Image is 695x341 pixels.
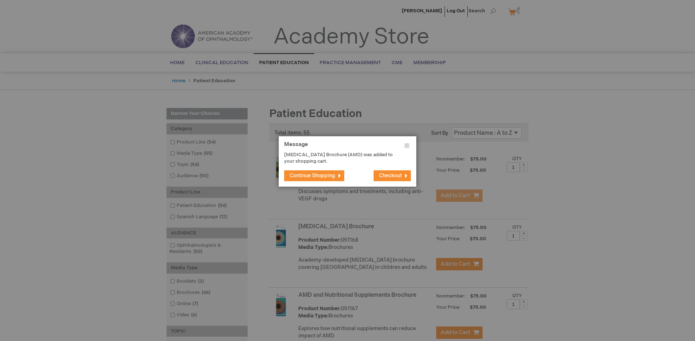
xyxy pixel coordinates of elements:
[374,170,411,181] button: Checkout
[290,172,335,179] span: Continue Shopping
[284,170,344,181] button: Continue Shopping
[379,172,402,179] span: Checkout
[284,142,411,151] h1: Message
[284,151,400,165] p: [MEDICAL_DATA] Brochure (AMD) was added to your shopping cart.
